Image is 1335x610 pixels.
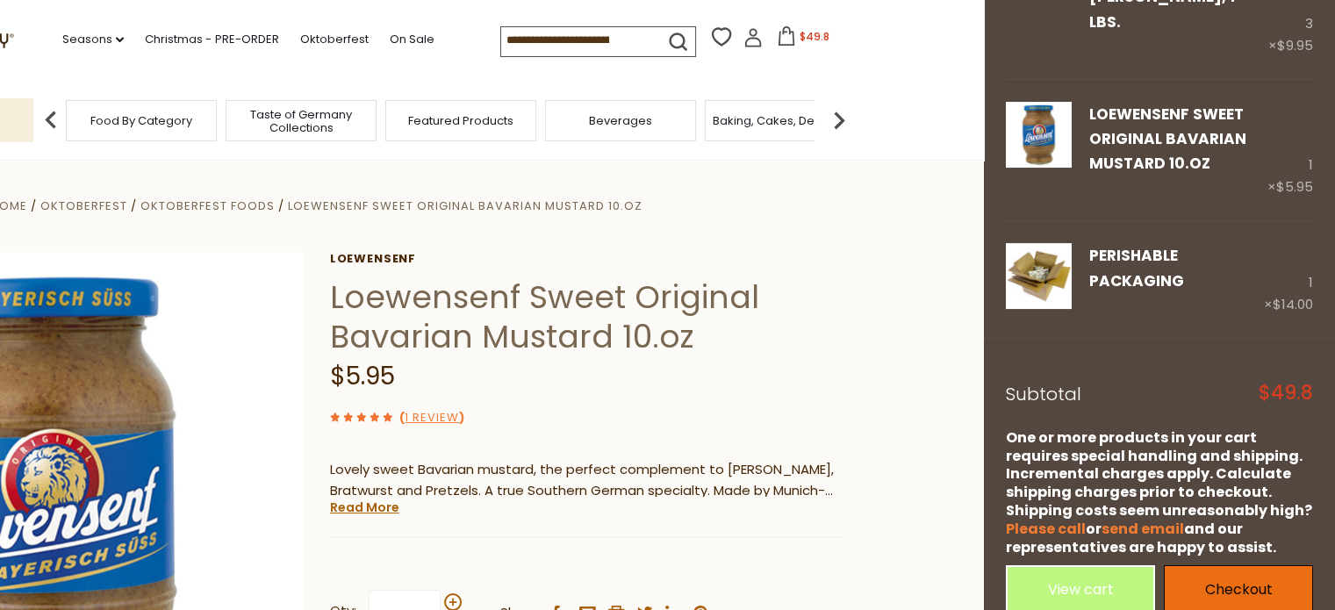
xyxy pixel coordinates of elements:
[140,197,275,214] a: Oktoberfest Foods
[1006,429,1313,557] div: One or more products in your cart requires special handling and shipping. Incremental charges app...
[800,29,829,44] span: $49.8
[1006,243,1072,309] img: PERISHABLE Packaging
[399,409,464,426] span: ( )
[40,197,127,214] a: Oktoberfest
[822,103,857,138] img: next arrow
[1273,295,1313,313] span: $14.00
[330,359,395,393] span: $5.95
[1006,243,1072,315] a: PERISHABLE Packaging
[1276,177,1313,196] span: $5.95
[1006,102,1072,168] img: Loewensenf Sweet Original Bavarian Mustard 10.oz
[330,459,843,503] p: Lovely sweet Bavarian mustard, the perfect complement to [PERSON_NAME], Bratwurst and Pretzels. A...
[288,197,642,214] a: Loewensenf Sweet Original Bavarian Mustard 10.oz
[405,409,459,427] a: 1 Review
[90,114,192,127] a: Food By Category
[408,114,513,127] a: Featured Products
[1006,519,1086,539] a: Please call
[231,108,371,134] a: Taste of Germany Collections
[713,114,849,127] a: Baking, Cakes, Desserts
[1259,384,1313,403] span: $49.8
[330,277,843,356] h1: Loewensenf Sweet Original Bavarian Mustard 10.oz
[1267,102,1313,199] div: 1 ×
[330,499,399,516] a: Read More
[1102,519,1184,539] a: send email
[33,103,68,138] img: previous arrow
[1277,36,1313,54] span: $9.95
[1006,382,1081,406] span: Subtotal
[1006,102,1072,199] a: Loewensenf Sweet Original Bavarian Mustard 10.oz
[330,252,843,266] a: Loewensenf
[145,30,278,49] a: Christmas - PRE-ORDER
[589,114,652,127] a: Beverages
[766,26,841,53] button: $49.8
[389,30,434,49] a: On Sale
[299,30,368,49] a: Oktoberfest
[1089,104,1246,175] a: Loewensenf Sweet Original Bavarian Mustard 10.oz
[62,30,124,49] a: Seasons
[1264,243,1313,315] div: 1 ×
[1089,245,1184,291] a: PERISHABLE Packaging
